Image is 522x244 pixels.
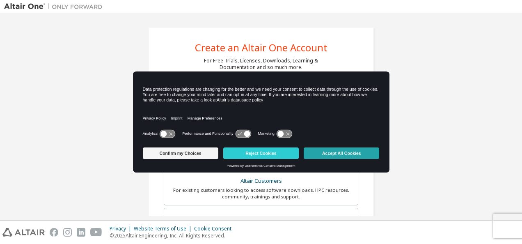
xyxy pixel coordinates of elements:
img: facebook.svg [50,228,58,237]
div: Altair Customers [169,175,353,187]
img: linkedin.svg [77,228,85,237]
img: youtube.svg [90,228,102,237]
div: Cookie Consent [194,226,236,232]
div: Privacy [110,226,134,232]
div: Website Terms of Use [134,226,194,232]
p: © 2025 Altair Engineering, Inc. All Rights Reserved. [110,232,236,239]
img: altair_logo.svg [2,228,45,237]
div: For existing customers looking to access software downloads, HPC resources, community, trainings ... [169,187,353,200]
div: For Free Trials, Licenses, Downloads, Learning & Documentation and so much more. [204,58,318,71]
img: Altair One [4,2,107,11]
img: instagram.svg [63,228,72,237]
div: Create an Altair One Account [195,43,327,53]
div: Students [169,213,353,225]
